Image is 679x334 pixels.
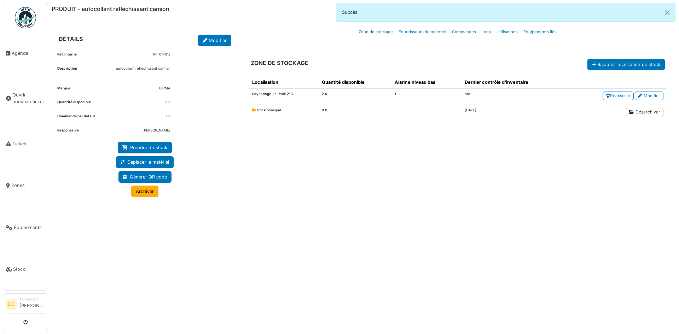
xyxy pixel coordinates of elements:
[57,100,91,108] dt: Quantité disponible
[59,36,83,42] h6: DÉTAILS
[14,224,45,231] span: Équipements
[3,248,48,291] a: Stock
[6,299,17,310] li: DD
[3,206,48,248] a: Équipements
[249,105,319,121] td: stock principal
[12,92,45,105] span: Ouvrir nouveau ticket
[626,108,663,116] a: Désarchiver
[198,35,231,46] a: Modifier
[659,3,675,22] button: Close
[166,114,170,119] dd: 1.0
[603,92,634,100] a: Réassortir
[19,297,45,312] li: [PERSON_NAME]
[635,92,663,100] a: Modifier
[3,74,48,123] a: Ouvrir nouveau ticket
[336,3,675,22] div: Succès
[153,52,170,57] dd: RF-017012
[6,297,45,314] a: DD Technicien[PERSON_NAME]
[143,128,170,133] dd: [PERSON_NAME]
[57,128,79,136] dt: Responsable
[12,140,45,147] span: Tickets
[52,6,169,12] h6: PRODUIT - autocollant reflechissant camion
[19,297,45,302] div: Technicien
[12,50,45,57] span: Agenda
[159,86,170,91] dd: BICMA
[252,108,257,112] span: Archivé
[251,60,308,66] h6: ZONE DE STOCKAGE
[3,165,48,207] a: Zones
[118,142,172,153] a: Prendre du stock
[116,66,170,71] p: autocollant reflechissant camion
[116,156,174,168] a: Déplacer le matériel
[396,24,449,40] a: Fournisseurs de matériel
[57,86,70,94] dt: Marque
[319,105,392,121] td: 0.0
[57,114,95,122] dt: Commande par défaut
[479,24,494,40] a: Logs
[356,24,396,40] a: Zone de stockage
[449,24,479,40] a: Commandes
[11,182,45,189] span: Zones
[462,89,566,105] td: n/a
[462,105,566,121] td: [DATE]
[521,24,559,40] a: Equipements liés
[587,59,665,70] button: Rajouter localisation de stock
[118,171,172,183] a: Générer QR code
[249,89,319,105] td: Rayonnage 1 - Rack 2-3
[3,32,48,74] a: Agenda
[319,76,392,89] th: Quantité disponible
[249,76,319,89] th: Localisation
[57,52,77,60] dt: Ref. interne
[319,89,392,105] td: 2.0
[462,76,566,89] th: Dernier contrôle d'inventaire
[15,7,36,28] img: Badge_color-CXgf-gQk.svg
[392,76,462,89] th: Alarme niveau bas
[165,100,170,105] dd: 2.0
[494,24,521,40] a: Utilisations
[392,89,462,105] td: 1
[3,123,48,165] a: Tickets
[57,66,77,80] dt: Description
[131,186,158,197] a: Archiver
[13,266,45,273] span: Stock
